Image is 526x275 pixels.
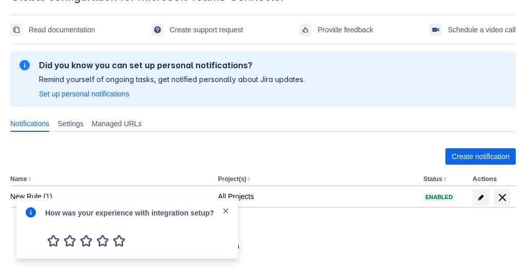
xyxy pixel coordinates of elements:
[10,22,95,38] a: Read documentation
[452,148,510,165] span: Create notification
[45,232,62,249] span: 1
[445,148,516,165] button: Create notification
[432,26,440,34] span: videoCall
[448,22,516,38] span: Schedule a video call
[423,175,442,183] button: Status
[469,173,516,186] th: Actions
[62,232,78,249] span: 2
[423,194,455,200] span: Enabled
[318,22,373,38] span: Provide feedback
[12,26,21,34] span: documentation
[57,119,84,129] span: Settings
[111,232,127,249] span: 5
[78,232,94,249] span: 3
[496,191,509,204] span: delete
[45,206,222,218] div: How was your experience with integration setup?
[218,191,415,202] div: All Projects
[301,26,309,34] span: feedback
[25,206,37,219] span: info
[10,175,27,183] button: Name
[151,22,243,38] a: Create support request
[477,193,485,202] span: edit
[39,60,305,70] h2: Did you know you can set up personal notifications?
[299,22,373,38] a: Provide feedback
[10,191,210,202] div: New Rule (1)
[218,175,246,183] button: Project(s)
[18,241,508,251] div: : jc-8980b853-faa4-4660-8d3b-5c68a75ed91a
[39,74,305,85] p: Remind yourself of ongoing tasks, get notified personally about Jira updates.
[430,22,516,38] a: Schedule a video call
[29,22,95,38] span: Read documentation
[170,22,243,38] span: Create support request
[39,89,129,99] a: Set up personal notifications
[10,119,49,129] span: Notifications
[92,119,142,129] span: Managed URLs
[94,232,111,249] span: 4
[18,59,31,71] span: information
[153,26,162,34] span: support
[222,207,230,215] span: close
